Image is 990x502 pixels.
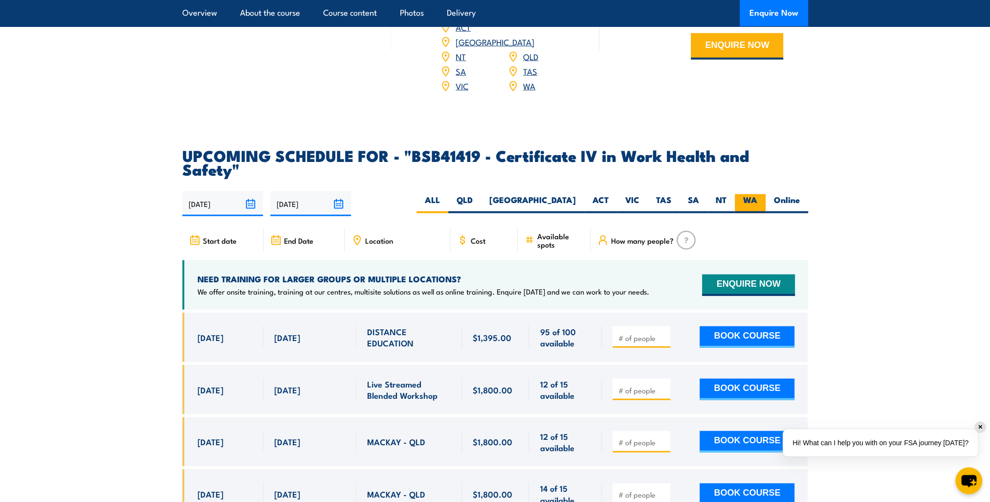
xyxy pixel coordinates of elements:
label: [GEOGRAPHIC_DATA] [481,194,584,213]
a: WA [523,80,535,91]
input: # of people [618,437,667,447]
span: Available spots [537,232,584,249]
label: WA [735,194,766,213]
span: [DATE] [198,332,223,343]
span: [DATE] [198,384,223,395]
span: MACKAY - QLD [367,436,425,447]
span: [DATE] [274,488,300,500]
input: # of people [618,386,667,395]
span: Start date [203,236,237,245]
span: 12 of 15 available [540,378,591,401]
h4: NEED TRAINING FOR LARGER GROUPS OR MULTIPLE LOCATIONS? [198,274,649,284]
label: TAS [648,194,680,213]
span: How many people? [611,236,674,245]
a: ACT [456,21,471,33]
input: From date [182,191,263,216]
label: NT [707,194,735,213]
span: DISTANCE EDUCATION [367,326,451,349]
a: SA [456,65,466,77]
input: # of people [618,490,667,500]
span: MACKAY - QLD [367,488,425,500]
a: NT [456,50,466,62]
span: Location [365,236,393,245]
span: End Date [284,236,313,245]
span: [DATE] [198,436,223,447]
a: VIC [456,80,468,91]
button: ENQUIRE NOW [691,33,783,60]
label: QLD [448,194,481,213]
label: ACT [584,194,617,213]
input: To date [270,191,351,216]
h2: UPCOMING SCHEDULE FOR - "BSB41419 - Certificate IV in Work Health and Safety" [182,148,808,176]
button: ENQUIRE NOW [702,274,794,296]
span: [DATE] [274,332,300,343]
button: BOOK COURSE [700,326,794,348]
div: ✕ [975,422,986,433]
div: Hi! What can I help you with on your FSA journey [DATE]? [783,429,978,456]
button: BOOK COURSE [700,431,794,453]
input: # of people [618,333,667,343]
a: TAS [523,65,537,77]
button: BOOK COURSE [700,379,794,400]
span: [DATE] [274,436,300,447]
span: Cost [471,236,485,245]
span: 12 of 15 available [540,431,591,454]
span: $1,800.00 [473,436,512,447]
span: $1,395.00 [473,332,511,343]
span: [DATE] [274,384,300,395]
span: 95 of 100 available [540,326,591,349]
span: $1,800.00 [473,488,512,500]
a: [GEOGRAPHIC_DATA] [456,36,534,47]
button: chat-button [955,467,982,494]
label: Online [766,194,808,213]
a: QLD [523,50,538,62]
label: ALL [417,194,448,213]
span: $1,800.00 [473,384,512,395]
p: We offer onsite training, training at our centres, multisite solutions as well as online training... [198,287,649,297]
label: VIC [617,194,648,213]
label: SA [680,194,707,213]
span: Live Streamed Blended Workshop [367,378,451,401]
span: [DATE] [198,488,223,500]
